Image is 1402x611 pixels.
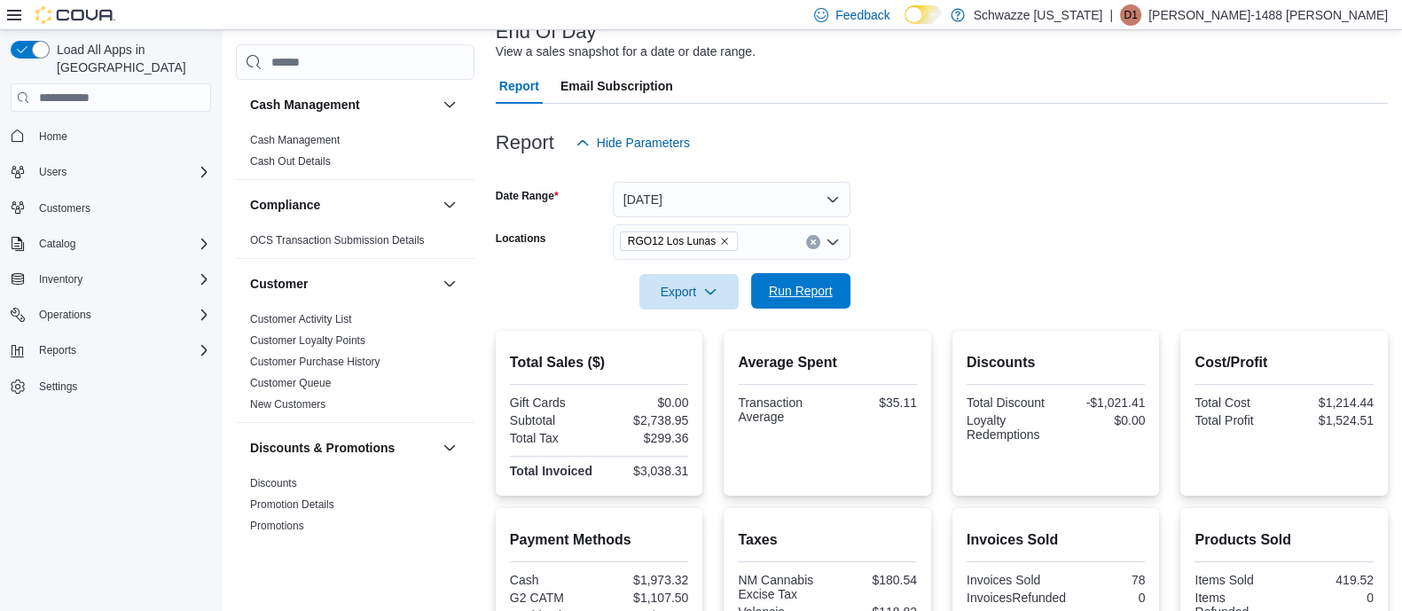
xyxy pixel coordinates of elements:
[32,126,74,147] a: Home
[967,352,1146,373] h2: Discounts
[4,338,218,363] button: Reports
[4,267,218,292] button: Inventory
[32,375,211,397] span: Settings
[510,352,689,373] h2: Total Sales ($)
[967,591,1066,605] div: InvoicesRefunded
[250,377,331,389] a: Customer Queue
[603,413,689,427] div: $2,738.95
[1060,573,1146,587] div: 78
[967,573,1053,587] div: Invoices Sold
[1194,529,1374,551] h2: Products Sold
[250,275,435,293] button: Customer
[250,355,380,369] span: Customer Purchase History
[236,309,474,422] div: Customer
[250,133,340,147] span: Cash Management
[250,334,365,347] a: Customer Loyalty Points
[250,356,380,368] a: Customer Purchase History
[496,21,597,43] h3: End Of Day
[603,396,689,410] div: $0.00
[1148,4,1388,26] p: [PERSON_NAME]-1488 [PERSON_NAME]
[39,343,76,357] span: Reports
[510,464,592,478] strong: Total Invoiced
[835,6,889,24] span: Feedback
[32,340,211,361] span: Reports
[250,196,320,214] h3: Compliance
[39,129,67,144] span: Home
[1194,352,1374,373] h2: Cost/Profit
[620,231,738,251] span: RGO12 Los Lunas
[32,124,211,146] span: Home
[568,125,697,161] button: Hide Parameters
[250,477,297,490] a: Discounts
[628,232,716,250] span: RGO12 Los Lunas
[967,413,1053,442] div: Loyalty Redemptions
[250,312,352,326] span: Customer Activity List
[967,396,1053,410] div: Total Discount
[510,591,596,605] div: G2 CATM
[905,5,942,24] input: Dark Mode
[250,519,304,533] span: Promotions
[738,529,917,551] h2: Taxes
[39,308,91,322] span: Operations
[1288,413,1374,427] div: $1,524.51
[39,272,82,286] span: Inventory
[1120,4,1141,26] div: Denise-1488 Zamora
[496,43,756,61] div: View a sales snapshot for a date or date range.
[4,302,218,327] button: Operations
[496,132,554,153] h3: Report
[905,24,905,25] span: Dark Mode
[603,431,689,445] div: $299.36
[250,476,297,490] span: Discounts
[1194,573,1281,587] div: Items Sold
[496,189,559,203] label: Date Range
[32,340,83,361] button: Reports
[1124,4,1137,26] span: D1
[1288,573,1374,587] div: 419.52
[439,437,460,458] button: Discounts & Promotions
[250,154,331,168] span: Cash Out Details
[1060,413,1146,427] div: $0.00
[1060,396,1146,410] div: -$1,021.41
[32,161,74,183] button: Users
[250,96,360,114] h3: Cash Management
[974,4,1103,26] p: Schwazze [US_STATE]
[831,573,917,587] div: $180.54
[250,520,304,532] a: Promotions
[603,464,689,478] div: $3,038.31
[32,376,84,397] a: Settings
[39,380,77,394] span: Settings
[496,231,546,246] label: Locations
[250,155,331,168] a: Cash Out Details
[597,134,690,152] span: Hide Parameters
[510,431,596,445] div: Total Tax
[35,6,115,24] img: Cova
[250,313,352,325] a: Customer Activity List
[4,122,218,148] button: Home
[50,41,211,76] span: Load All Apps in [GEOGRAPHIC_DATA]
[250,497,334,512] span: Promotion Details
[32,198,98,219] a: Customers
[738,573,824,601] div: NM Cannabis Excise Tax
[831,396,917,410] div: $35.11
[967,529,1146,551] h2: Invoices Sold
[1194,413,1281,427] div: Total Profit
[11,115,211,445] nav: Complex example
[806,235,820,249] button: Clear input
[32,233,82,255] button: Catalog
[250,439,435,457] button: Discounts & Promotions
[560,68,673,104] span: Email Subscription
[250,234,425,247] a: OCS Transaction Submission Details
[4,160,218,184] button: Users
[39,237,75,251] span: Catalog
[826,235,840,249] button: Open list of options
[510,413,596,427] div: Subtotal
[236,473,474,544] div: Discounts & Promotions
[650,274,728,309] span: Export
[738,352,917,373] h2: Average Spent
[510,573,596,587] div: Cash
[1109,4,1113,26] p: |
[439,194,460,215] button: Compliance
[250,275,308,293] h3: Customer
[1194,396,1281,410] div: Total Cost
[738,396,824,424] div: Transaction Average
